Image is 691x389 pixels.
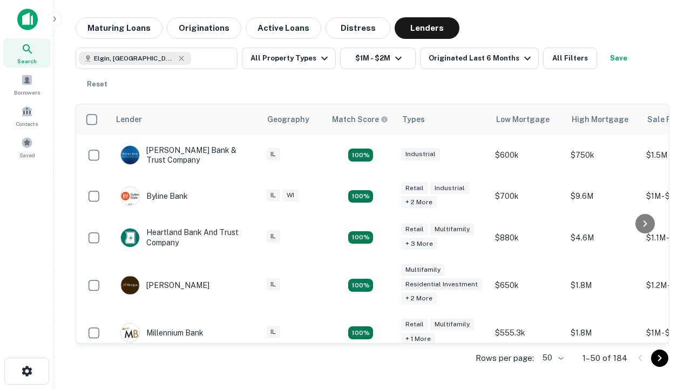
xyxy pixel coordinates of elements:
a: Saved [3,132,51,162]
th: Lender [110,104,261,135]
button: Go to next page [651,350,668,367]
div: + 3 more [401,238,437,250]
div: [PERSON_NAME] [120,276,209,295]
td: $880k [490,217,565,258]
div: IL [266,148,280,160]
th: Low Mortgage [490,104,565,135]
div: Industrial [430,182,469,194]
span: Borrowers [14,88,40,97]
button: Save your search to get updates of matches that match your search criteria. [601,48,636,69]
button: All Filters [543,48,597,69]
td: $650k [490,258,565,313]
p: Rows per page: [476,352,534,365]
div: WI [282,189,299,202]
div: [PERSON_NAME] Bank & Trust Company [120,145,250,165]
td: $555.3k [490,312,565,353]
td: $700k [490,176,565,217]
div: Byline Bank [120,186,188,206]
div: + 1 more [401,333,435,345]
button: Maturing Loans [76,17,162,39]
button: $1M - $2M [340,48,416,69]
button: Active Loans [246,17,321,39]
p: 1–50 of 184 [582,352,627,365]
div: Matching Properties: 19, hasApolloMatch: undefined [348,231,373,244]
div: Low Mortgage [496,113,550,126]
th: Geography [261,104,326,135]
div: 50 [538,350,565,366]
button: Distress [326,17,390,39]
div: Multifamily [430,223,474,236]
td: $600k [490,135,565,176]
th: High Mortgage [565,104,641,135]
div: High Mortgage [572,113,628,126]
th: Capitalize uses an advanced AI algorithm to match your search with the best lender. The match sco... [326,104,396,135]
div: Matching Properties: 16, hasApolloMatch: undefined [348,326,373,339]
img: capitalize-icon.png [17,9,38,30]
div: Types [402,113,425,126]
a: Contacts [3,101,51,130]
div: Industrial [401,148,440,160]
span: Search [17,57,37,65]
button: Lenders [395,17,459,39]
span: Elgin, [GEOGRAPHIC_DATA], [GEOGRAPHIC_DATA] [94,53,175,63]
div: Originated Last 6 Months [429,52,534,65]
div: IL [266,189,280,202]
span: Saved [19,151,35,159]
button: All Property Types [242,48,336,69]
iframe: Chat Widget [637,268,691,320]
div: Millennium Bank [120,323,204,343]
div: Matching Properties: 28, hasApolloMatch: undefined [348,149,373,162]
div: Retail [401,318,428,331]
h6: Match Score [332,113,386,125]
div: IL [266,230,280,243]
a: Borrowers [3,70,51,99]
button: Reset [80,73,114,95]
div: Retail [401,182,428,194]
td: $1.8M [565,312,641,353]
div: Matching Properties: 20, hasApolloMatch: undefined [348,190,373,203]
img: picture [121,276,139,294]
div: IL [266,278,280,291]
div: Matching Properties: 25, hasApolloMatch: undefined [348,279,373,292]
img: picture [121,229,139,247]
button: Originated Last 6 Months [420,48,539,69]
th: Types [396,104,490,135]
div: Geography [267,113,309,126]
img: picture [121,187,139,205]
div: Lender [116,113,142,126]
span: Contacts [16,119,38,128]
div: Multifamily [430,318,474,331]
a: Search [3,38,51,68]
td: $1.8M [565,258,641,313]
div: Capitalize uses an advanced AI algorithm to match your search with the best lender. The match sco... [332,113,388,125]
button: Originations [167,17,241,39]
div: + 2 more [401,196,437,209]
div: Heartland Bank And Trust Company [120,227,250,247]
img: picture [121,324,139,342]
td: $4.6M [565,217,641,258]
div: Retail [401,223,428,236]
img: picture [121,146,139,164]
td: $750k [565,135,641,176]
div: + 2 more [401,292,437,305]
div: IL [266,326,280,338]
div: Residential Investment [401,278,482,291]
td: $9.6M [565,176,641,217]
div: Multifamily [401,264,445,276]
